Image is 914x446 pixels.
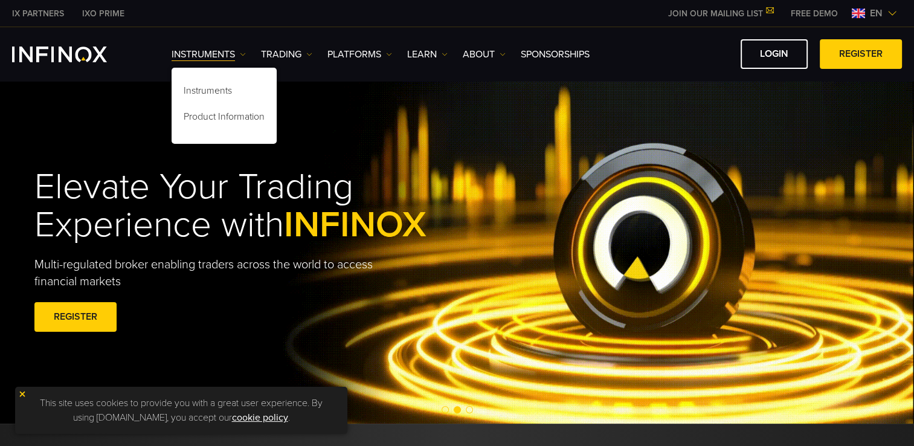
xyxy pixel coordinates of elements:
[659,8,782,19] a: JOIN OUR MAILING LIST
[865,6,887,21] span: en
[34,256,393,290] p: Multi-regulated broker enabling traders across the world to access financial markets
[407,47,448,62] a: Learn
[463,47,506,62] a: ABOUT
[741,39,808,69] a: LOGIN
[521,47,590,62] a: SPONSORSHIPS
[172,106,277,132] a: Product Information
[454,406,461,413] span: Go to slide 2
[18,390,27,398] img: yellow close icon
[782,7,847,20] a: INFINOX MENU
[820,39,902,69] a: REGISTER
[466,406,473,413] span: Go to slide 3
[172,47,246,62] a: Instruments
[172,80,277,106] a: Instruments
[442,406,449,413] span: Go to slide 1
[21,393,341,428] p: This site uses cookies to provide you with a great user experience. By using [DOMAIN_NAME], you a...
[261,47,312,62] a: TRADING
[34,168,483,244] h1: Elevate Your Trading Experience with
[3,7,73,20] a: INFINOX
[34,302,117,332] a: REGISTER
[73,7,134,20] a: INFINOX
[232,412,288,424] a: cookie policy
[284,203,426,247] span: INFINOX
[327,47,392,62] a: PLATFORMS
[12,47,135,62] a: INFINOX Logo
